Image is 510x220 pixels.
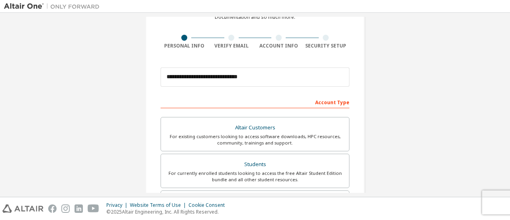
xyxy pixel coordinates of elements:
div: Cookie Consent [188,202,229,208]
img: instagram.svg [61,204,70,213]
div: Website Terms of Use [130,202,188,208]
div: For existing customers looking to access software downloads, HPC resources, community, trainings ... [166,133,344,146]
p: © 2025 Altair Engineering, Inc. All Rights Reserved. [106,208,229,215]
div: Altair Customers [166,122,344,133]
div: Privacy [106,202,130,208]
img: linkedin.svg [75,204,83,213]
div: Security Setup [302,43,350,49]
div: For currently enrolled students looking to access the free Altair Student Edition bundle and all ... [166,170,344,183]
img: Altair One [4,2,104,10]
div: Account Info [255,43,302,49]
img: altair_logo.svg [2,204,43,213]
div: Students [166,159,344,170]
div: Personal Info [161,43,208,49]
img: youtube.svg [88,204,99,213]
div: Account Type [161,95,349,108]
img: facebook.svg [48,204,57,213]
div: Verify Email [208,43,255,49]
